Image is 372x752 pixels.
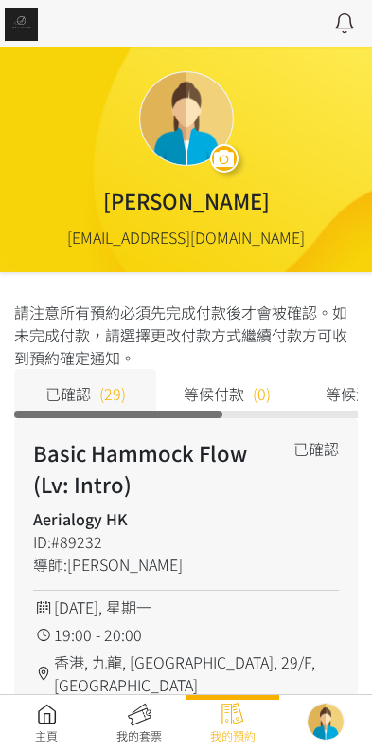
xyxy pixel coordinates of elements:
span: 已確認 [45,382,91,405]
div: [PERSON_NAME] [103,185,270,216]
div: 已確認 [293,437,339,460]
div: [DATE], 星期一 [33,596,339,618]
div: 導師:[PERSON_NAME] [33,553,277,576]
div: ID:#89232 [33,530,277,553]
span: 香港, 九龍, [GEOGRAPHIC_DATA], 29/F, [GEOGRAPHIC_DATA] [54,651,339,696]
div: 19:00 - 20:00 [33,623,339,646]
h2: Basic Hammock Flow (Lv: Intro) [33,437,277,500]
span: (29) [99,382,126,405]
span: 等候付款 [184,382,244,405]
span: (0) [253,382,271,405]
div: [EMAIL_ADDRESS][DOMAIN_NAME] [67,226,305,248]
h4: Aerialogy HK [33,507,277,530]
